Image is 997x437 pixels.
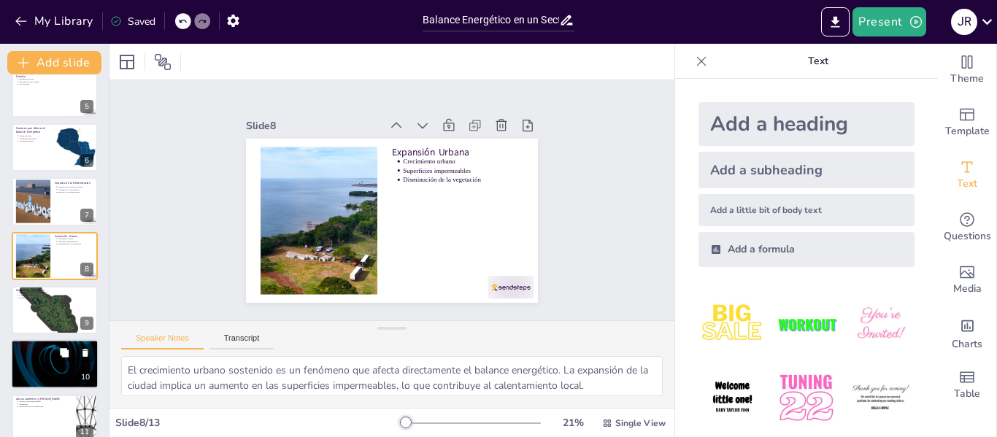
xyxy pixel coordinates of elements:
[938,359,996,411] div: Add a table
[11,340,99,390] div: 10
[16,397,72,401] p: Zonas Calientes y [PERSON_NAME]
[110,15,155,28] div: Saved
[58,186,93,189] p: Reducción de cobertura arbórea
[852,7,925,36] button: Present
[847,364,915,432] img: 6.jpeg
[19,297,93,300] p: Desarrollo de estrategias
[58,240,93,243] p: Superficies impermeables
[55,181,93,185] p: Impacto de la Deforestación
[55,344,73,362] button: Duplicate Slide
[12,286,98,334] div: 9
[954,386,980,402] span: Table
[154,53,172,71] span: Position
[12,123,98,171] div: 6
[698,290,766,358] img: 1.jpeg
[698,194,915,226] div: Add a little bit of body text
[16,71,55,79] p: Descripción del Área de Estudio
[19,137,50,140] p: Conductividad térmica
[19,406,72,409] p: Importancia de la planificación
[938,254,996,306] div: Add images, graphics, shapes or video
[772,290,840,358] img: 2.jpeg
[615,417,666,429] span: Single View
[121,333,204,349] button: Speaker Notes
[55,233,93,238] p: Expansión Urbana
[121,356,663,396] textarea: El crecimiento urbano sostenido es un fenómeno que afecta directamente el balance energético. La ...
[847,290,915,358] img: 3.jpeg
[698,364,766,432] img: 4.jpeg
[80,317,93,330] div: 9
[12,232,98,280] div: 8
[19,403,72,406] p: Zonas frías
[957,176,977,192] span: Text
[698,152,915,188] div: Add a subheading
[19,77,55,80] p: Superficie del área
[80,263,93,276] div: 8
[19,294,93,297] p: Correlación con eventos
[58,191,93,194] p: Impacto en la biodiversidad
[115,50,139,74] div: Layout
[951,7,977,36] button: J R
[18,348,94,351] p: Condiciones climáticas
[952,336,982,352] span: Charts
[944,228,991,244] span: Questions
[19,400,72,403] p: Zonas de altas temperaturas
[58,242,93,245] p: Disminución de la vegetación
[423,9,559,31] input: Insert title
[821,7,850,36] button: Export to PowerPoint
[11,9,99,33] button: My Library
[19,80,55,83] p: Influencia del Río Paraná
[953,281,982,297] span: Media
[58,188,93,191] p: Aumento de la temperatura
[15,342,94,347] p: Comparación de Años
[80,100,93,113] div: 5
[951,9,977,35] div: J R
[12,69,98,117] div: 5
[209,333,274,349] button: Transcript
[698,102,915,146] div: Add a heading
[945,123,990,139] span: Template
[19,134,50,137] p: Radiación solar
[19,291,93,294] p: Oscilaciones en el balance energético
[772,364,840,432] img: 5.jpeg
[80,154,93,167] div: 6
[938,306,996,359] div: Add charts and graphs
[19,140,50,143] p: Actividad humana
[77,344,94,362] button: Delete Slide
[58,237,93,240] p: Crecimiento urbano
[938,44,996,96] div: Change the overall theme
[392,145,523,159] p: Expansión Urbana
[246,119,380,133] div: Slide 8
[950,71,984,87] span: Theme
[12,177,98,225] div: 7
[16,288,93,293] p: Análisis de Tendencias
[80,209,93,222] div: 7
[18,345,94,348] p: Diferencias significativas
[698,232,915,267] div: Add a formula
[403,157,523,166] p: Crecimiento urbano
[16,126,50,134] p: Factores que Alteran el Balance Energético
[77,371,94,384] div: 10
[713,44,923,79] p: Text
[115,416,401,430] div: Slide 8 / 13
[403,166,523,176] p: Superficies impermeables
[403,175,523,185] p: Disminución de la vegetación
[7,51,101,74] button: Add slide
[555,416,590,430] div: 21 %
[938,96,996,149] div: Add ready made slides
[18,351,94,354] p: Relación con el uso del suelo
[19,82,55,85] p: Uso del suelo
[938,149,996,201] div: Add text boxes
[938,201,996,254] div: Get real-time input from your audience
